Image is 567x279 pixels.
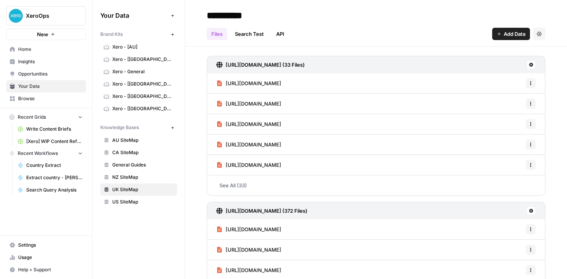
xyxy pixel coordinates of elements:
[6,80,86,92] a: Your Data
[207,175,545,195] a: See All (33)
[230,28,268,40] a: Search Test
[6,264,86,276] button: Help + Support
[14,184,86,196] a: Search Query Analysis
[112,198,174,205] span: US SiteMap
[216,240,281,260] a: [URL][DOMAIN_NAME]
[6,111,86,123] button: Recent Grids
[100,103,177,115] a: Xero - [[GEOGRAPHIC_DATA]]
[112,186,174,193] span: UK SiteMap
[112,68,174,75] span: Xero - General
[216,202,307,219] a: [URL][DOMAIN_NAME] (372 Files)
[226,120,281,128] span: [URL][DOMAIN_NAME]
[18,254,83,261] span: Usage
[112,44,174,50] span: Xero - [AU]
[112,174,174,181] span: NZ SiteMap
[18,150,58,157] span: Recent Workflows
[216,56,305,73] a: [URL][DOMAIN_NAME] (33 Files)
[112,161,174,168] span: General Guides
[216,155,281,175] a: [URL][DOMAIN_NAME]
[100,66,177,78] a: Xero - General
[100,78,177,90] a: Xero - [[GEOGRAPHIC_DATA]]
[226,246,281,254] span: [URL][DOMAIN_NAME]
[226,161,281,169] span: [URL][DOMAIN_NAME]
[14,135,86,148] a: [Xero] WIP Content Refresh
[6,92,86,105] a: Browse
[226,100,281,108] span: [URL][DOMAIN_NAME]
[100,196,177,208] a: US SiteMap
[6,29,86,40] button: New
[216,219,281,239] a: [URL][DOMAIN_NAME]
[14,159,86,171] a: Country Extract
[216,134,281,155] a: [URL][DOMAIN_NAME]
[100,134,177,146] a: AU SiteMap
[14,171,86,184] a: Extract country - [PERSON_NAME]
[18,242,83,249] span: Settings
[226,207,307,215] h3: [URL][DOMAIN_NAME] (372 Files)
[272,28,289,40] a: API
[216,114,281,134] a: [URL][DOMAIN_NAME]
[26,162,83,169] span: Country Extract
[226,79,281,87] span: [URL][DOMAIN_NAME]
[18,83,83,90] span: Your Data
[37,30,48,38] span: New
[18,266,83,273] span: Help + Support
[18,114,46,121] span: Recent Grids
[112,137,174,144] span: AU SiteMap
[112,81,174,87] span: Xero - [[GEOGRAPHIC_DATA]]
[6,6,86,25] button: Workspace: XeroOps
[18,46,83,53] span: Home
[207,28,227,40] a: Files
[26,126,83,133] span: Write Content Briefs
[112,105,174,112] span: Xero - [[GEOGRAPHIC_DATA]]
[14,123,86,135] a: Write Content Briefs
[100,171,177,183] a: NZ SiteMap
[226,141,281,148] span: [URL][DOMAIN_NAME]
[100,159,177,171] a: General Guides
[112,93,174,100] span: Xero - [[GEOGRAPHIC_DATA]]
[100,146,177,159] a: CA SiteMap
[6,43,86,55] a: Home
[6,148,86,159] button: Recent Workflows
[6,55,86,68] a: Insights
[18,71,83,77] span: Opportunities
[26,12,73,20] span: XeroOps
[9,9,23,23] img: XeroOps Logo
[226,61,305,69] h3: [URL][DOMAIN_NAME] (33 Files)
[100,31,123,38] span: Brand Kits
[100,53,177,66] a: Xero - [[GEOGRAPHIC_DATA]]
[26,187,83,193] span: Search Query Analysis
[216,94,281,114] a: [URL][DOMAIN_NAME]
[6,239,86,251] a: Settings
[226,266,281,274] span: [URL][DOMAIN_NAME]
[226,225,281,233] span: [URL][DOMAIN_NAME]
[100,41,177,53] a: Xero - [AU]
[6,251,86,264] a: Usage
[6,68,86,80] a: Opportunities
[18,95,83,102] span: Browse
[100,124,139,131] span: Knowledge Bases
[492,28,530,40] button: Add Data
[100,11,168,20] span: Your Data
[100,90,177,103] a: Xero - [[GEOGRAPHIC_DATA]]
[112,56,174,63] span: Xero - [[GEOGRAPHIC_DATA]]
[100,183,177,196] a: UK SiteMap
[18,58,83,65] span: Insights
[504,30,525,38] span: Add Data
[112,149,174,156] span: CA SiteMap
[26,174,83,181] span: Extract country - [PERSON_NAME]
[26,138,83,145] span: [Xero] WIP Content Refresh
[216,73,281,93] a: [URL][DOMAIN_NAME]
